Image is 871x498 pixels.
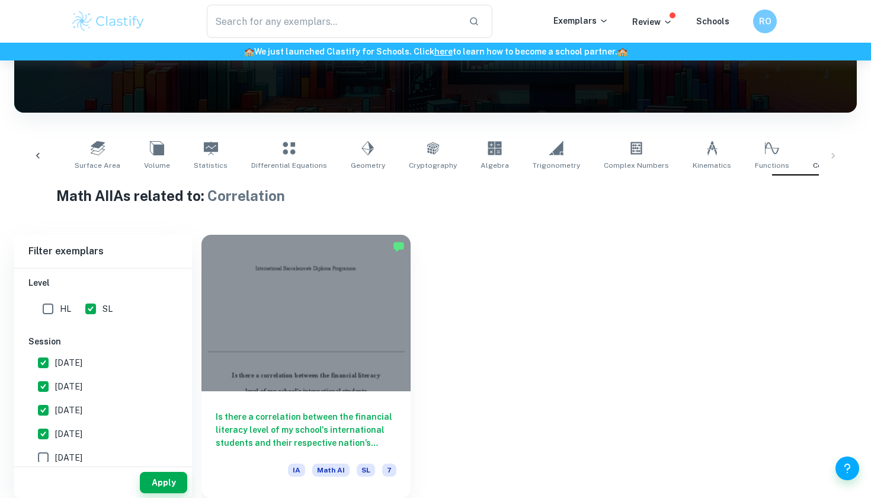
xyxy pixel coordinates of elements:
span: [DATE] [55,427,82,440]
span: Cryptography [409,160,457,171]
span: Statistics [194,160,228,171]
img: Clastify logo [71,9,146,33]
span: Complex Numbers [604,160,669,171]
span: [DATE] [55,356,82,369]
span: [DATE] [55,451,82,464]
span: Differential Equations [251,160,327,171]
span: Math AI [312,464,350,477]
p: Review [632,15,673,28]
img: Marked [393,241,405,253]
h1: Math AI IAs related to: [56,185,815,206]
span: SL [103,302,113,315]
a: Is there a correlation between the financial literacy level of my school's international students... [201,235,411,498]
span: 7 [382,464,396,477]
span: Geometry [351,160,385,171]
span: 🏫 [617,47,627,56]
h6: RO [758,15,772,28]
span: Trigonometry [533,160,580,171]
h6: We just launched Clastify for Schools. Click to learn how to become a school partner. [2,45,869,58]
span: Correlation [813,160,853,171]
span: 🏫 [244,47,254,56]
span: Correlation [207,187,285,204]
span: Kinematics [693,160,731,171]
h6: Is there a correlation between the financial literacy level of my school's international students... [216,410,396,449]
input: Search for any exemplars... [207,5,459,38]
a: here [434,47,453,56]
span: Volume [144,160,170,171]
button: Apply [140,472,187,493]
span: SL [357,464,375,477]
button: RO [753,9,777,33]
span: HL [60,302,71,315]
span: Algebra [481,160,509,171]
span: Functions [755,160,789,171]
h6: Session [28,335,178,348]
span: IA [288,464,305,477]
span: Surface Area [75,160,120,171]
p: Exemplars [553,14,609,27]
h6: Filter exemplars [14,235,192,268]
a: Schools [696,17,729,26]
h6: Level [28,276,178,289]
span: [DATE] [55,404,82,417]
button: Help and Feedback [835,456,859,480]
span: [DATE] [55,380,82,393]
